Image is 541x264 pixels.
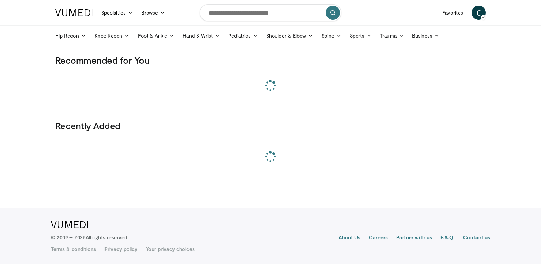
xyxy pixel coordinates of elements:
h3: Recently Added [55,120,486,131]
a: Your privacy choices [146,246,194,253]
a: Spine [317,29,345,43]
p: © 2009 – 2025 [51,234,127,241]
a: Terms & conditions [51,246,96,253]
h3: Recommended for You [55,54,486,66]
a: Hand & Wrist [178,29,224,43]
a: Trauma [376,29,408,43]
span: All rights reserved [86,234,127,240]
a: Privacy policy [104,246,137,253]
img: VuMedi Logo [55,9,93,16]
a: C [472,6,486,20]
a: Business [408,29,444,43]
a: Careers [369,234,388,242]
a: F.A.Q. [440,234,455,242]
a: Foot & Ankle [134,29,179,43]
input: Search topics, interventions [200,4,341,21]
a: Knee Recon [90,29,134,43]
a: Sports [346,29,376,43]
a: About Us [338,234,361,242]
img: VuMedi Logo [51,221,88,228]
a: Contact us [463,234,490,242]
a: Shoulder & Elbow [262,29,317,43]
a: Specialties [97,6,137,20]
a: Favorites [438,6,467,20]
a: Pediatrics [224,29,262,43]
a: Browse [137,6,170,20]
a: Hip Recon [51,29,90,43]
a: Partner with us [396,234,432,242]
